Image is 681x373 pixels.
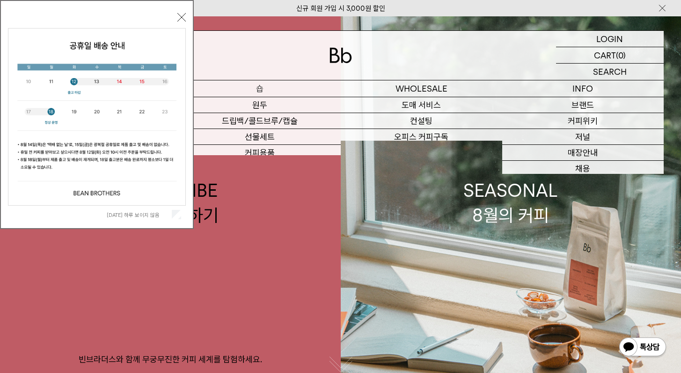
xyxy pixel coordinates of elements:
p: SEARCH [593,64,627,80]
a: CART (0) [556,47,664,64]
a: 채용 [502,161,664,177]
a: 컨설팅 [341,113,502,129]
img: cb63d4bbb2e6550c365f227fdc69b27f_113810.jpg [8,29,185,205]
a: 커피위키 [502,113,664,129]
a: 선물세트 [179,129,341,145]
a: 드립백/콜드브루/캡슐 [179,113,341,129]
div: SEASONAL 8월의 커피 [463,178,558,228]
a: 도매 서비스 [341,97,502,113]
a: 원두 [179,97,341,113]
a: 저널 [502,129,664,145]
a: 커피용품 [179,145,341,161]
p: INFO [502,80,664,97]
a: 신규 회원 가입 시 3,000원 할인 [296,4,385,13]
a: 매장안내 [502,145,664,161]
label: [DATE] 하루 보이지 않음 [107,212,170,218]
p: CART [594,47,616,63]
p: WHOLESALE [341,80,502,97]
button: 닫기 [177,13,186,22]
a: LOGIN [556,31,664,47]
p: LOGIN [596,31,623,47]
p: (0) [616,47,626,63]
img: 카카오톡 채널 1:1 채팅 버튼 [618,337,667,359]
a: 숍 [179,80,341,97]
img: 로고 [330,48,352,63]
a: 오피스 커피구독 [341,129,502,145]
a: 브랜드 [502,97,664,113]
